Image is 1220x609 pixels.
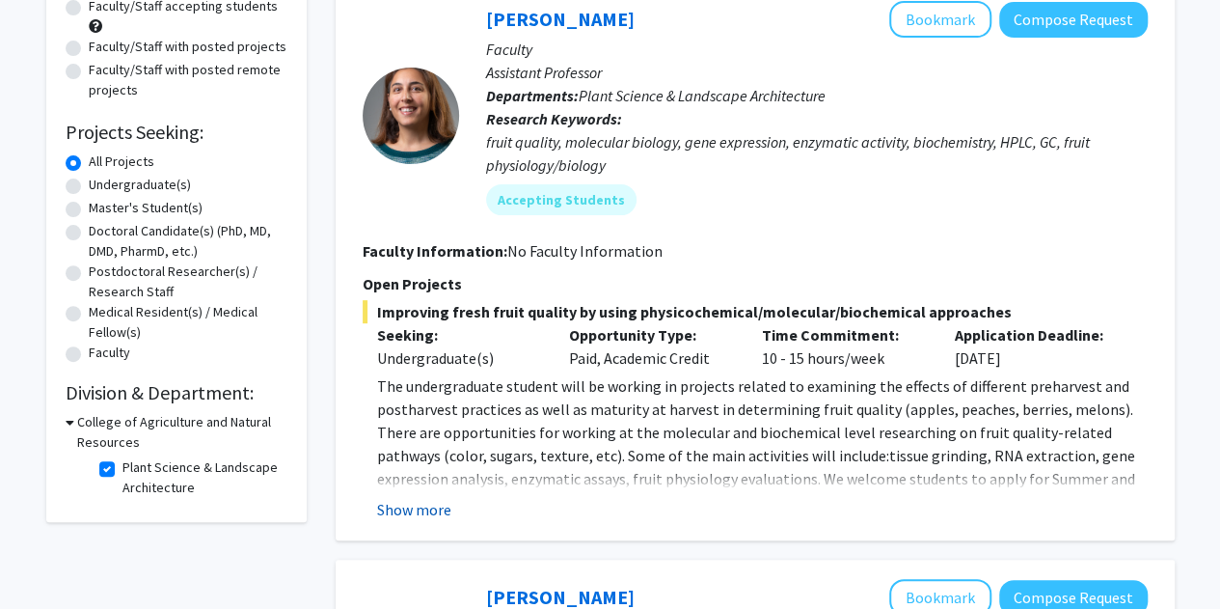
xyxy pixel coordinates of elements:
div: 10 - 15 hours/week [747,323,940,370]
label: All Projects [89,152,154,172]
p: Seeking: [377,323,541,346]
h2: Division & Department: [66,381,287,404]
b: Departments: [486,86,579,105]
label: Undergraduate(s) [89,175,191,195]
h2: Projects Seeking: [66,121,287,144]
p: Application Deadline: [955,323,1119,346]
a: [PERSON_NAME] [486,7,635,31]
div: Paid, Academic Credit [555,323,747,370]
button: Add Macarena Farcuh Yuri to Bookmarks [889,1,991,38]
label: Master's Student(s) [89,198,203,218]
label: Faculty/Staff with posted remote projects [89,60,287,100]
span: Plant Science & Landscape Architecture [579,86,826,105]
span: The undergraduate student will be working in projects related to examining the effects of differe... [377,376,1135,535]
b: Research Keywords: [486,109,622,128]
p: Assistant Professor [486,61,1148,84]
div: [DATE] [940,323,1133,370]
p: Time Commitment: [762,323,926,346]
b: Faculty Information: [363,241,507,261]
h3: College of Agriculture and Natural Resources [77,412,287,453]
label: Medical Resident(s) / Medical Fellow(s) [89,302,287,343]
button: Compose Request to Macarena Farcuh Yuri [999,2,1148,38]
label: Doctoral Candidate(s) (PhD, MD, DMD, PharmD, etc.) [89,221,287,262]
label: Faculty [89,343,130,363]
button: Show more [377,498,451,521]
label: Faculty/Staff with posted projects [89,37,286,57]
a: [PERSON_NAME] [486,585,635,609]
span: No Faculty Information [507,241,663,261]
label: Postdoctoral Researcher(s) / Research Staff [89,262,287,302]
div: Undergraduate(s) [377,346,541,370]
mat-chip: Accepting Students [486,184,637,215]
label: Plant Science & Landscape Architecture [122,457,283,498]
div: fruit quality, molecular biology, gene expression, enzymatic activity, biochemistry, HPLC, GC, fr... [486,130,1148,177]
iframe: Chat [14,522,82,595]
p: Opportunity Type: [569,323,733,346]
p: Open Projects [363,272,1148,295]
p: Faculty [486,38,1148,61]
span: Improving fresh fruit quality by using physicochemical/molecular/biochemical approaches [363,300,1148,323]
